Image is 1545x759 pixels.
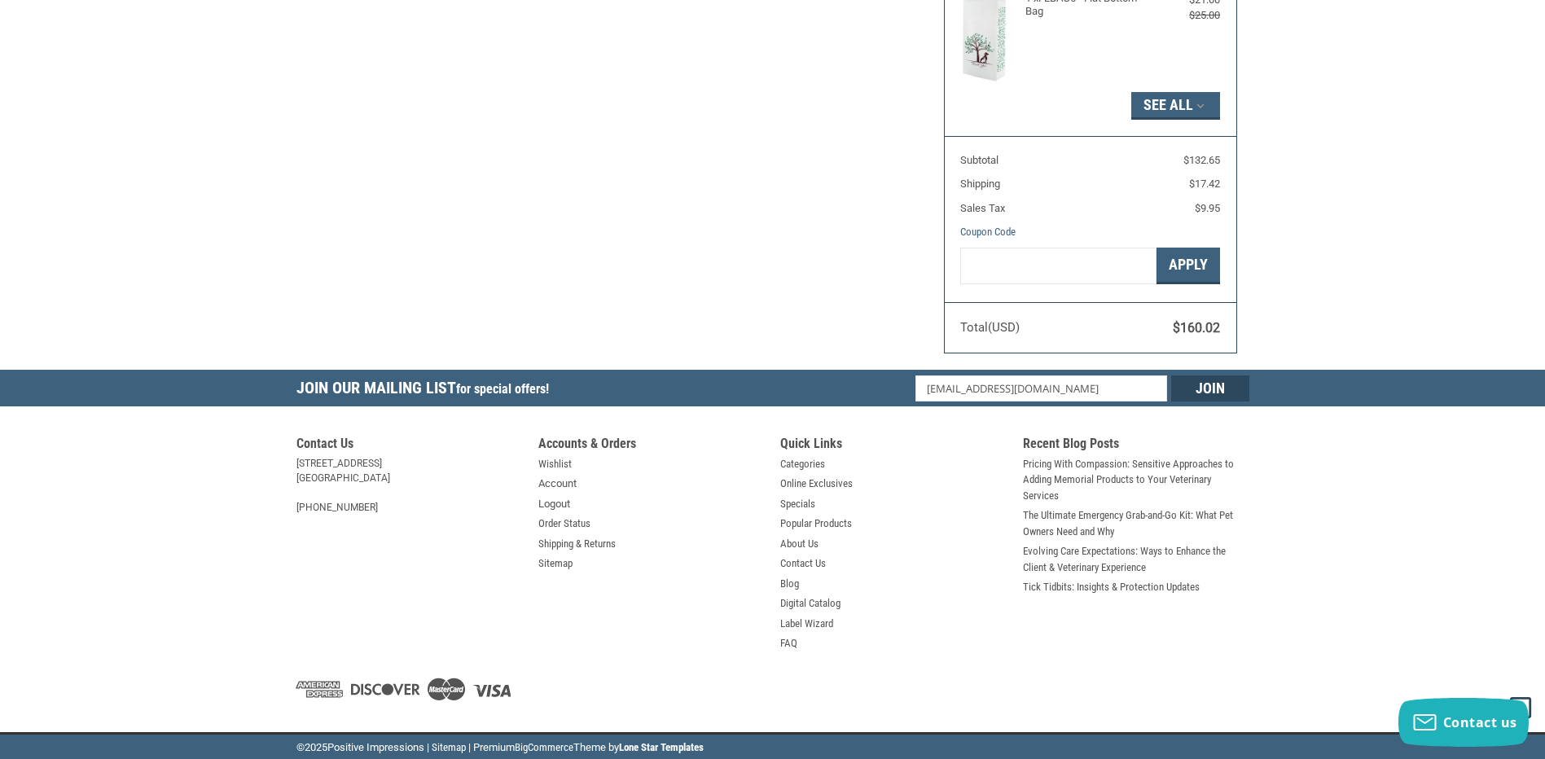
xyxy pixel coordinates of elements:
[960,178,1000,190] span: Shipping
[1398,698,1529,747] button: Contact us
[1443,713,1517,731] span: Contact us
[515,741,573,753] a: BigCommerce
[1171,375,1249,401] input: Join
[960,320,1020,335] span: Total (USD)
[1155,7,1220,24] div: $25.00
[960,248,1157,284] input: Gift Certificate or Coupon Code
[960,226,1016,238] a: Coupon Code
[780,616,833,632] a: Label Wizard
[538,456,572,472] a: Wishlist
[1023,543,1249,575] a: Evolving Care Expectations: Ways to Enhance the Client & Veterinary Experience
[1157,248,1220,284] button: Apply
[780,576,799,592] a: Blog
[780,436,1007,456] h5: Quick Links
[780,536,819,552] a: About Us
[538,516,590,532] a: Order Status
[960,202,1005,214] span: Sales Tax
[296,436,523,456] h5: Contact Us
[780,635,797,652] a: FAQ
[538,436,765,456] h5: Accounts & Orders
[780,476,853,492] a: Online Exclusives
[1023,456,1249,504] a: Pricing With Compassion: Sensitive Approaches to Adding Memorial Products to Your Veterinary Serv...
[456,381,549,397] span: for special offers!
[296,370,557,411] h5: Join Our Mailing List
[1023,507,1249,539] a: The Ultimate Emergency Grab-and-Go Kit: What Pet Owners Need and Why
[780,516,852,532] a: Popular Products
[915,375,1167,401] input: Email
[296,456,523,515] address: [STREET_ADDRESS] [GEOGRAPHIC_DATA] [PHONE_NUMBER]
[780,456,825,472] a: Categories
[1023,579,1200,595] a: Tick Tidbits: Insights & Protection Updates
[538,555,573,572] a: Sitemap
[1131,92,1220,120] button: See All
[1195,202,1220,214] span: $9.95
[780,595,841,612] a: Digital Catalog
[1189,178,1220,190] span: $17.42
[1173,320,1220,336] span: $160.02
[1183,154,1220,166] span: $132.65
[780,496,815,512] a: Specials
[427,741,466,753] a: | Sitemap
[305,741,327,753] span: 2025
[538,476,577,492] a: Account
[960,154,999,166] span: Subtotal
[538,496,570,512] a: Logout
[619,741,704,753] a: Lone Star Templates
[780,555,826,572] a: Contact Us
[538,536,616,552] a: Shipping & Returns
[1023,436,1249,456] h5: Recent Blog Posts
[296,741,424,753] span: © Positive Impressions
